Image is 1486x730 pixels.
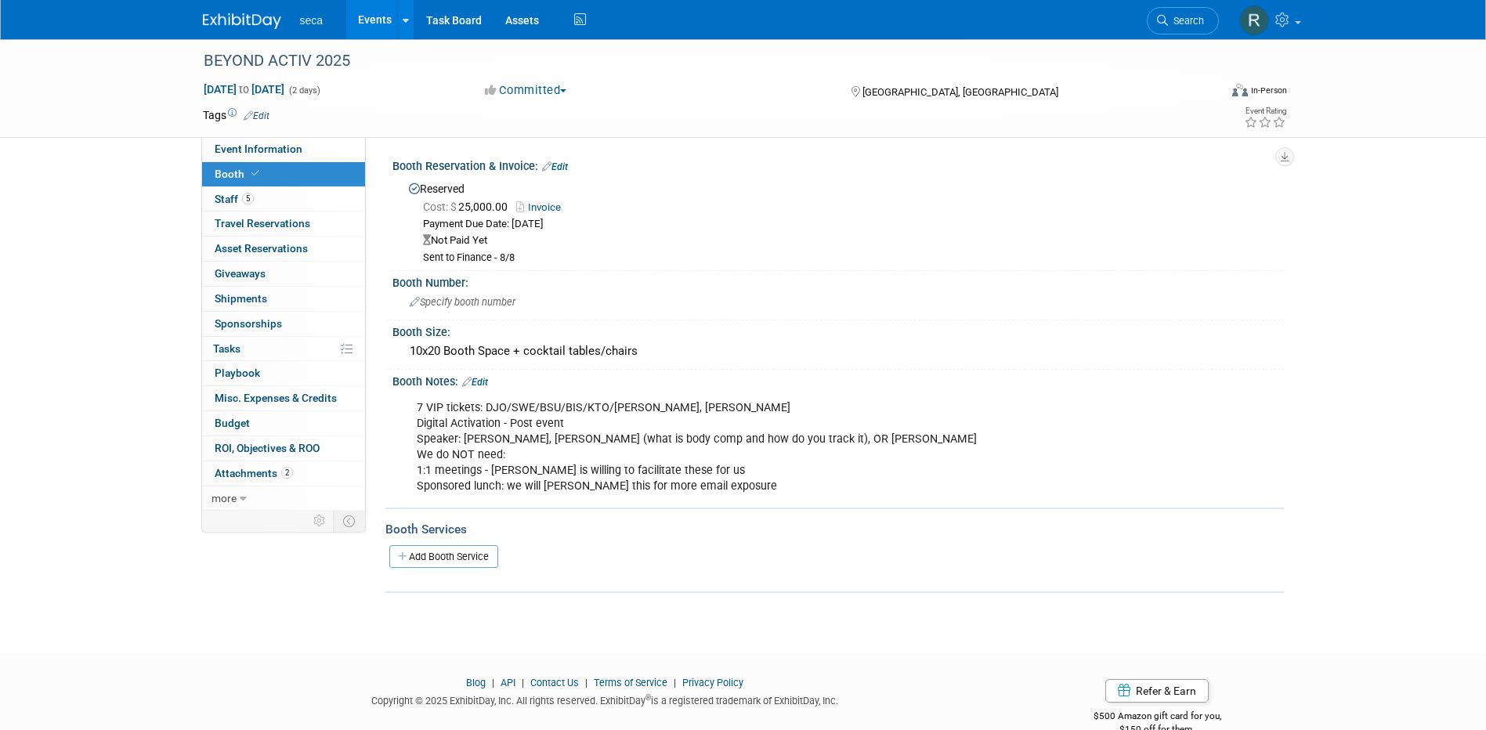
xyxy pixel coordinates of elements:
[215,317,282,330] span: Sponsorships
[202,187,365,211] a: Staff5
[202,211,365,236] a: Travel Reservations
[202,337,365,361] a: Tasks
[203,13,281,29] img: ExhibitDay
[410,296,515,308] span: Specify booth number
[203,690,1008,708] div: Copyright © 2025 ExhibitDay, Inc. All rights reserved. ExhibitDay is a registered trademark of Ex...
[215,267,266,280] span: Giveaways
[423,217,1272,232] div: Payment Due Date: [DATE]
[1168,15,1204,27] span: Search
[215,242,308,255] span: Asset Reservations
[488,677,498,688] span: |
[281,467,293,479] span: 2
[203,82,285,96] span: [DATE] [DATE]
[202,237,365,261] a: Asset Reservations
[202,461,365,486] a: Attachments2
[1232,84,1248,96] img: Format-Inperson.png
[1126,81,1288,105] div: Event Format
[862,86,1058,98] span: [GEOGRAPHIC_DATA], [GEOGRAPHIC_DATA]
[203,107,269,123] td: Tags
[462,377,488,388] a: Edit
[242,193,254,204] span: 5
[530,677,579,688] a: Contact Us
[333,511,365,531] td: Toggle Event Tabs
[501,677,515,688] a: API
[1239,5,1269,35] img: Rachel Jordan
[581,677,591,688] span: |
[516,201,569,213] a: Invoice
[306,511,334,531] td: Personalize Event Tab Strip
[392,320,1284,340] div: Booth Size:
[198,47,1195,75] div: BEYOND ACTIV 2025
[300,14,324,27] span: seca
[213,342,240,355] span: Tasks
[287,85,320,96] span: (2 days)
[202,162,365,186] a: Booth
[423,201,514,213] span: 25,000.00
[670,677,680,688] span: |
[215,467,293,479] span: Attachments
[423,233,1272,248] div: Not Paid Yet
[215,392,337,404] span: Misc. Expenses & Credits
[404,177,1272,266] div: Reserved
[215,143,302,155] span: Event Information
[202,262,365,286] a: Giveaways
[212,492,237,504] span: more
[682,677,743,688] a: Privacy Policy
[215,217,310,229] span: Travel Reservations
[1250,85,1287,96] div: In-Person
[237,83,251,96] span: to
[542,161,568,172] a: Edit
[202,386,365,410] a: Misc. Expenses & Credits
[645,693,651,702] sup: ®
[404,339,1272,363] div: 10x20 Booth Space + cocktail tables/chairs
[1244,107,1286,115] div: Event Rating
[423,201,458,213] span: Cost: $
[594,677,667,688] a: Terms of Service
[479,82,573,99] button: Committed
[202,411,365,435] a: Budget
[202,137,365,161] a: Event Information
[392,271,1284,291] div: Booth Number:
[251,169,259,178] i: Booth reservation complete
[202,312,365,336] a: Sponsorships
[215,193,254,205] span: Staff
[215,417,250,429] span: Budget
[215,367,260,379] span: Playbook
[385,521,1284,538] div: Booth Services
[389,545,498,568] a: Add Booth Service
[215,168,262,180] span: Booth
[202,287,365,311] a: Shipments
[202,486,365,511] a: more
[406,392,1112,502] div: 7 VIP tickets: DJO/SWE/BSU/BIS/KTO/[PERSON_NAME], [PERSON_NAME] Digital Activation - Post event S...
[1147,7,1219,34] a: Search
[202,361,365,385] a: Playbook
[466,677,486,688] a: Blog
[518,677,528,688] span: |
[244,110,269,121] a: Edit
[392,154,1284,175] div: Booth Reservation & Invoice:
[392,370,1284,390] div: Booth Notes:
[423,251,1272,265] div: Sent to Finance - 8/8
[202,436,365,461] a: ROI, Objectives & ROO
[215,292,267,305] span: Shipments
[1105,679,1209,703] a: Refer & Earn
[215,442,320,454] span: ROI, Objectives & ROO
